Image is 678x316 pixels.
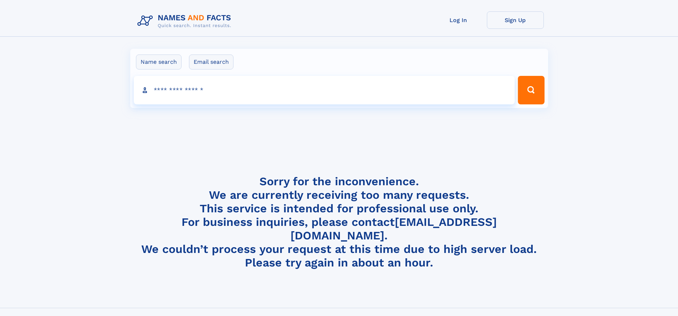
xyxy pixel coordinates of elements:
[135,11,237,31] img: Logo Names and Facts
[518,76,544,104] button: Search Button
[136,55,182,69] label: Name search
[430,11,487,29] a: Log In
[487,11,544,29] a: Sign Up
[290,215,497,242] a: [EMAIL_ADDRESS][DOMAIN_NAME]
[189,55,233,69] label: Email search
[135,175,544,270] h4: Sorry for the inconvenience. We are currently receiving too many requests. This service is intend...
[134,76,515,104] input: search input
